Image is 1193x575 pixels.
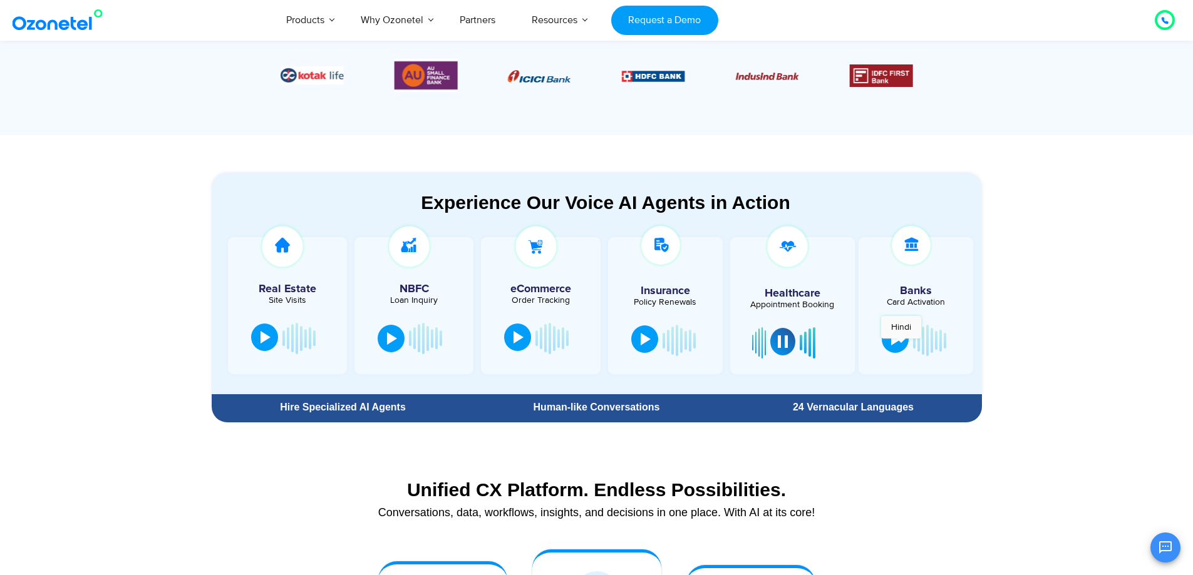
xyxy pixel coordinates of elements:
div: Image Carousel [281,59,913,92]
button: Open chat [1150,532,1180,562]
img: Picture9.png [622,71,685,81]
div: 5 / 6 [280,66,343,84]
div: Conversations, data, workflows, insights, and decisions in one place. With AI at its core! [218,507,976,518]
div: Loan Inquiry [361,296,467,305]
div: 24 Vernacular Languages [731,402,975,412]
h5: Healthcare [740,288,845,299]
div: Hire Specialized AI Agents [218,402,468,412]
h5: eCommerce [487,283,594,295]
a: Request a Demo [611,6,718,35]
div: 4 / 6 [850,64,913,87]
h5: Real Estate [234,283,341,295]
div: Site Visits [234,296,341,305]
div: Card Activation [865,298,967,307]
img: Picture13.png [394,59,457,92]
div: 3 / 6 [736,68,799,83]
div: Appointment Booking [740,300,845,309]
div: Human-like Conversations [474,402,718,412]
div: 6 / 6 [394,59,457,92]
img: Picture8.png [508,70,571,83]
h5: NBFC [361,283,467,295]
img: Picture12.png [850,64,913,87]
div: Unified CX Platform. Endless Possibilities. [218,479,976,501]
img: Picture26.jpg [280,66,343,84]
div: Policy Renewals [614,298,716,307]
img: Picture10.png [736,73,799,80]
div: 2 / 6 [622,68,685,83]
div: 1 / 6 [508,68,571,83]
h5: Insurance [614,285,716,297]
h5: Banks [865,285,967,297]
div: Experience Our Voice AI Agents in Action [224,191,988,213]
div: Order Tracking [487,296,594,305]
